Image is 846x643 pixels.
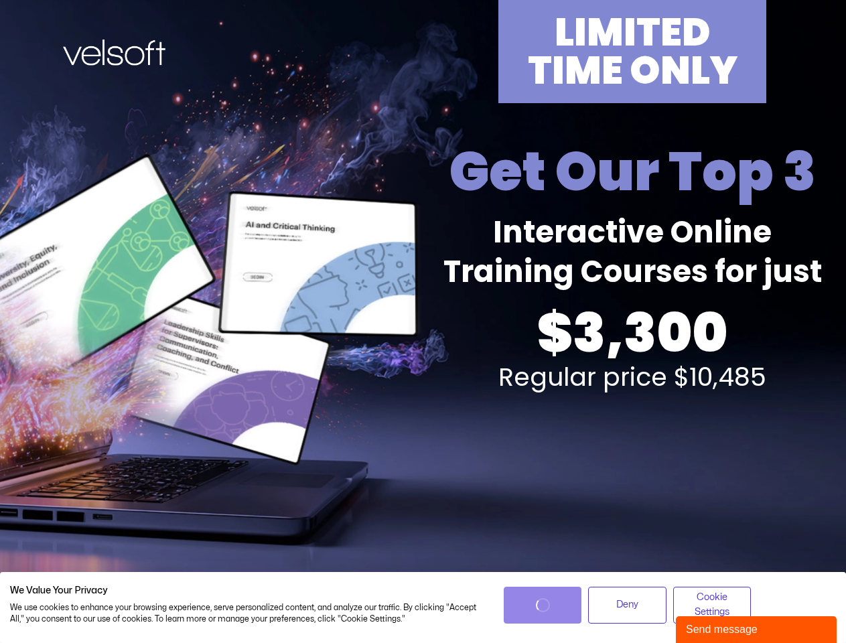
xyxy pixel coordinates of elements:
[427,298,839,368] h2: $3,300
[673,587,752,624] button: Adjust cookie preferences
[10,585,484,597] h2: We Value Your Privacy
[427,213,839,291] h2: Interactive Online Training Courses for just
[682,590,743,620] span: Cookie Settings
[10,602,484,625] p: We use cookies to enhance your browsing experience, serve personalized content, and analyze our t...
[427,137,839,206] h2: Get Our Top 3
[676,614,839,643] iframe: chat widget
[616,597,638,612] span: Deny
[427,364,839,390] h2: Regular price $10,485
[588,587,666,624] button: Deny all cookies
[504,587,582,624] button: Accept all cookies
[505,13,760,90] h2: LIMITED TIME ONLY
